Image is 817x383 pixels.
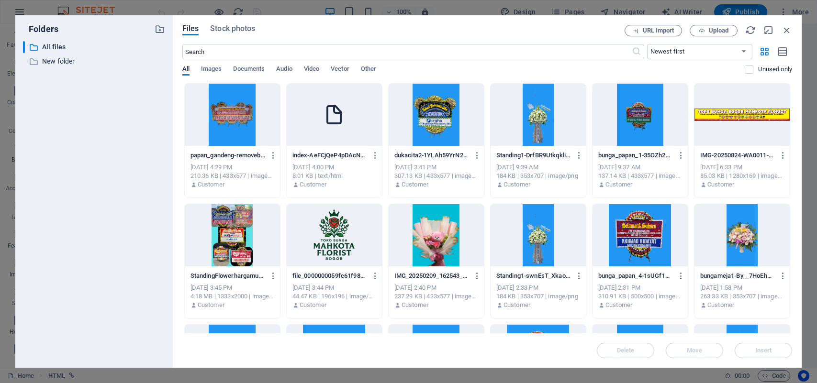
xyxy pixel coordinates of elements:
span: Video [304,63,319,77]
button: URL import [625,25,682,36]
p: Customer [504,180,530,189]
div: [DATE] 2:31 PM [598,284,682,292]
p: Customer [605,180,632,189]
div: 310.91 KB | 500x500 | image/png [598,292,682,301]
span: All [182,63,190,77]
div: 184 KB | 353x707 | image/png [496,172,580,180]
p: Displays only files that are not in use on the website. Files added during this session can still... [758,65,792,74]
p: papan_gandeng-removebg-preview-drx8Irl2UDy871S7Wl5kxQ.png [190,151,266,160]
p: bunga_papan_4-1sUGf1m5dOGMTnloPuXqlw.png [598,272,673,280]
p: Customer [300,301,326,309]
p: Folders [23,23,58,35]
div: [DATE] 2:40 PM [394,284,478,292]
i: Close [782,25,792,35]
button: Upload [690,25,738,36]
div: [DATE] 2:33 PM [496,284,580,292]
p: Customer [707,301,734,309]
div: 85.03 KB | 1280x169 | image/jpeg [700,172,784,180]
span: Upload [709,28,728,33]
div: [DATE] 4:29 PM [190,163,274,172]
p: New folder [42,56,147,67]
span: Audio [276,63,292,77]
div: [DATE] 9:37 AM [598,163,682,172]
span: Other [361,63,376,77]
div: [DATE] 9:39 AM [496,163,580,172]
div: [DATE] 4:00 PM [292,163,376,172]
span: URL import [643,28,674,33]
div: 307.13 KB | 433x577 | image/png [394,172,478,180]
span: Files [182,23,199,34]
span: Stock photos [210,23,255,34]
div: [DATE] 6:33 PM [700,163,784,172]
i: Reload [745,25,756,35]
span: Images [201,63,222,77]
p: Customer [707,180,734,189]
p: bungameja1-By__7HoEhP9gMHns4KlueA.png [700,272,775,280]
div: 44.47 KB | 196x196 | image/png [292,292,376,301]
p: Customer [198,301,224,309]
div: 210.36 KB | 433x577 | image/png [190,172,274,180]
div: [DATE] 3:44 PM [292,284,376,292]
div: 137.14 KB | 433x577 | image/png [598,172,682,180]
p: IMG-20250824-WA0011-PuefVvKGdaXhJYonUOHdzA.jpg [700,151,775,160]
i: Create new folder [155,24,165,34]
p: Customer [198,180,224,189]
input: Search [182,44,632,59]
p: Customer [605,301,632,309]
p: Customer [402,180,428,189]
p: bunga_papan_1-35OZh21WJwN20mXZb_2jZg.png [598,151,673,160]
i: Minimize [763,25,774,35]
p: Standing1-swnEsT_Xkao_v7aCZDaFWg.png [496,272,571,280]
div: 8.01 KB | text/html [292,172,376,180]
p: All files [42,42,147,53]
div: [DATE] 3:45 PM [190,284,274,292]
div: 263.33 KB | 353x707 | image/png [700,292,784,301]
div: 237.29 KB | 433x577 | image/png [394,292,478,301]
div: 184 KB | 353x707 | image/png [496,292,580,301]
div: [DATE] 1:58 PM [700,284,784,292]
div: [DATE] 3:41 PM [394,163,478,172]
p: StandingFlowerhargamudari700rb_20250828_100649_0001-0IC-_hDCSpTXnj0XHLwxxQ.png [190,272,266,280]
div: New folder [23,55,165,67]
p: file_0000000059fc61f981760fa322f1b8b0-LwNc9Hxz3JJLyWn0lu-auw-nnrPWHxZ7RxchPQmPLueng.png [292,272,368,280]
span: Vector [331,63,349,77]
p: dukacita2-1YLAh59YrN2KLNxZ6MIXLw.png [394,151,470,160]
p: Customer [402,301,428,309]
p: Customer [300,180,326,189]
div: 4.18 MB | 1333x2000 | image/png [190,292,274,301]
div: ​ [23,41,25,53]
p: Standing1-DrfBR9UtkqkliEkcKQgjxw.png [496,151,571,160]
p: IMG_20250209_162543_763-removebg-preview-dqnaZ0k6HzhA4P-2gNqrbA.png [394,272,470,280]
p: index-AeFCjQeP4pDAcNPfvqLaOQ.html [292,151,368,160]
p: Customer [504,301,530,309]
span: Documents [233,63,265,77]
